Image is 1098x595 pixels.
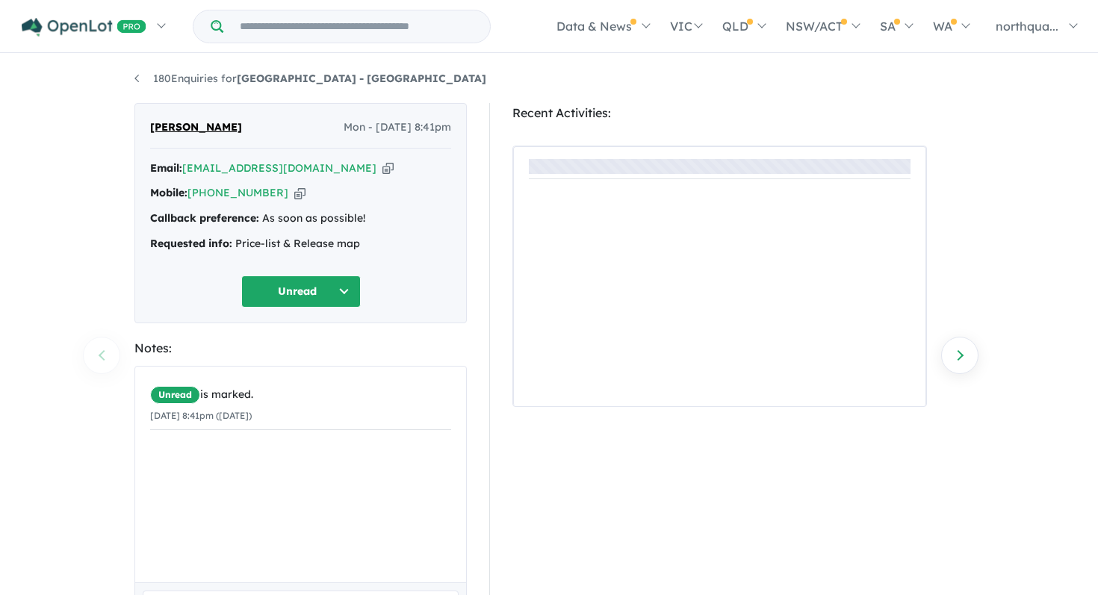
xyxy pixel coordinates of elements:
strong: Email: [150,161,182,175]
strong: Mobile: [150,186,187,199]
strong: Callback preference: [150,211,259,225]
strong: Requested info: [150,237,232,250]
span: Mon - [DATE] 8:41pm [344,119,451,137]
img: Openlot PRO Logo White [22,18,146,37]
a: [PHONE_NUMBER] [187,186,288,199]
a: [EMAIL_ADDRESS][DOMAIN_NAME] [182,161,376,175]
input: Try estate name, suburb, builder or developer [226,10,487,43]
button: Unread [241,275,361,308]
button: Copy [382,161,394,176]
div: As soon as possible! [150,210,451,228]
span: [PERSON_NAME] [150,119,242,137]
nav: breadcrumb [134,70,964,88]
a: 180Enquiries for[GEOGRAPHIC_DATA] - [GEOGRAPHIC_DATA] [134,72,486,85]
div: Price-list & Release map [150,235,451,253]
div: Recent Activities: [512,103,927,123]
div: Notes: [134,338,467,358]
button: Copy [294,185,305,201]
small: [DATE] 8:41pm ([DATE]) [150,410,252,421]
div: is marked. [150,386,451,404]
strong: [GEOGRAPHIC_DATA] - [GEOGRAPHIC_DATA] [237,72,486,85]
span: northqua... [996,19,1058,34]
span: Unread [150,386,200,404]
